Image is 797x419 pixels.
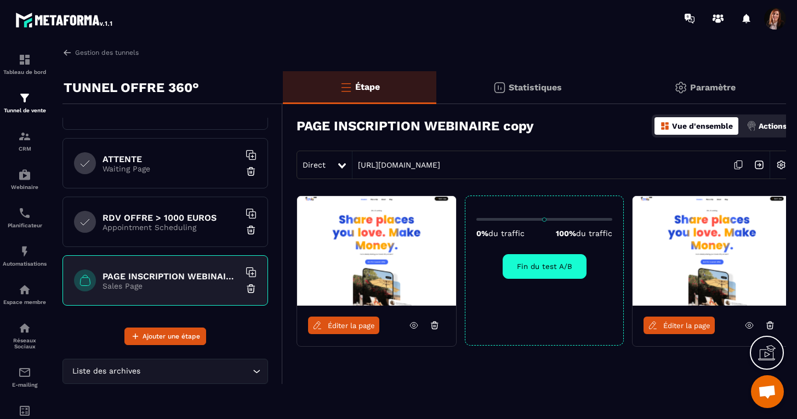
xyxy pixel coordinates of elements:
[503,254,587,279] button: Fin du test A/B
[690,82,736,93] p: Paramètre
[476,229,525,238] p: 0%
[15,10,114,30] img: logo
[663,322,710,330] span: Éditer la page
[18,130,31,143] img: formation
[3,160,47,198] a: automationsautomationsWebinaire
[339,81,352,94] img: bars-o.4a397970.svg
[303,160,326,169] span: Direct
[143,331,200,342] span: Ajouter une étape
[103,164,240,173] p: Waiting Page
[509,82,562,93] p: Statistiques
[3,275,47,313] a: automationsautomationsEspace membre
[3,184,47,190] p: Webinaire
[3,83,47,122] a: formationformationTunnel de vente
[3,313,47,358] a: social-networksocial-networkRéseaux Sociaux
[18,206,31,220] img: scheduler
[297,118,534,134] h3: PAGE INSCRIPTION WEBINAIRE copy
[3,146,47,152] p: CRM
[3,198,47,237] a: schedulerschedulerPlanificateur
[660,121,670,131] img: dashboard-orange.40269519.svg
[3,122,47,160] a: formationformationCRM
[328,322,375,330] span: Éditer la page
[308,317,379,334] a: Éditer la page
[674,81,687,94] img: setting-gr.5f69749f.svg
[749,154,770,175] img: arrow-next.bcc2205e.svg
[18,404,31,417] img: accountant
[103,223,240,232] p: Appointment Scheduling
[18,53,31,66] img: formation
[3,382,47,388] p: E-mailing
[246,283,257,294] img: trash
[62,359,268,384] div: Search for option
[3,261,47,267] p: Automatisations
[352,160,440,169] a: [URL][DOMAIN_NAME]
[62,48,72,58] img: arrow
[3,107,47,113] p: Tunnel de vente
[18,283,31,296] img: automations
[493,81,506,94] img: stats.20deebd0.svg
[355,82,380,92] p: Étape
[18,322,31,335] img: social-network
[3,222,47,228] p: Planificateur
[3,45,47,83] a: formationformationTableau de bord
[246,225,257,236] img: trash
[576,229,612,238] span: du traffic
[771,154,792,175] img: setting-w.858f3a88.svg
[488,229,525,238] span: du traffic
[18,366,31,379] img: email
[103,154,240,164] h6: ATTENTE
[143,365,250,377] input: Search for option
[18,168,31,181] img: automations
[70,365,143,377] span: Liste des archives
[124,328,206,345] button: Ajouter une étape
[747,121,756,131] img: actions.d6e523a2.png
[3,337,47,349] p: Réseaux Sociaux
[633,196,792,306] img: image
[3,237,47,275] a: automationsautomationsAutomatisations
[751,375,784,408] a: Ouvrir le chat
[18,245,31,258] img: automations
[759,122,787,130] p: Actions
[64,77,199,99] p: TUNNEL OFFRE 360°
[103,271,240,282] h6: PAGE INSCRIPTION WEBINAIRE copy
[3,299,47,305] p: Espace membre
[3,358,47,396] a: emailemailE-mailing
[556,229,612,238] p: 100%
[103,213,240,223] h6: RDV OFFRE > 1000 EUROS
[246,166,257,177] img: trash
[103,282,240,290] p: Sales Page
[18,91,31,105] img: formation
[62,48,139,58] a: Gestion des tunnels
[644,317,715,334] a: Éditer la page
[672,122,733,130] p: Vue d'ensemble
[297,196,456,306] img: image
[3,69,47,75] p: Tableau de bord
